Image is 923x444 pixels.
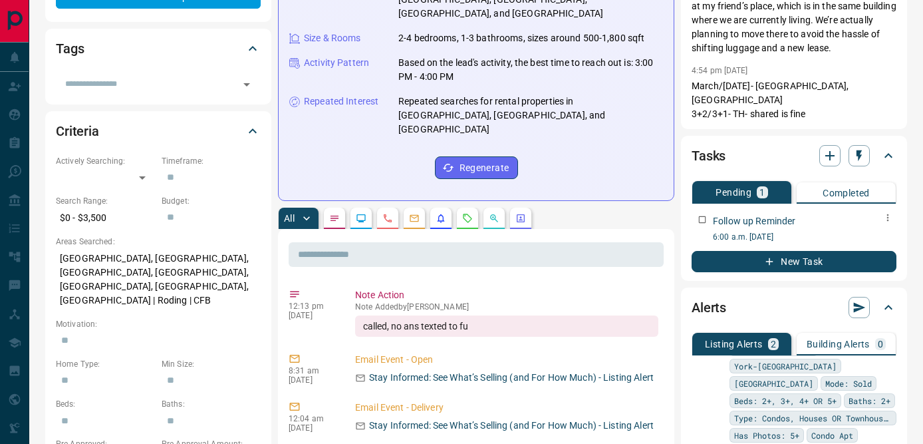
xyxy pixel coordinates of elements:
[734,377,813,390] span: [GEOGRAPHIC_DATA]
[759,188,765,197] p: 1
[462,213,473,224] svg: Requests
[713,231,896,243] p: 6:00 a.m. [DATE]
[807,339,870,349] p: Building Alerts
[289,414,335,423] p: 12:04 am
[56,195,155,207] p: Search Range:
[692,297,726,318] h2: Alerts
[716,188,751,197] p: Pending
[734,429,799,442] span: Has Photos: 5+
[435,156,518,179] button: Regenerate
[692,140,896,172] div: Tasks
[878,339,883,349] p: 0
[289,366,335,375] p: 8:31 am
[162,155,261,167] p: Timeframe:
[304,95,378,109] p: Repeated Interest
[56,207,155,229] p: $0 - $3,500
[692,292,896,324] div: Alerts
[56,236,261,248] p: Areas Searched:
[289,311,335,320] p: [DATE]
[356,213,366,224] svg: Lead Browsing Activity
[436,213,446,224] svg: Listing Alerts
[398,95,663,136] p: Repeated searches for rental properties in [GEOGRAPHIC_DATA], [GEOGRAPHIC_DATA], and [GEOGRAPHIC_...
[705,339,763,349] p: Listing Alerts
[734,394,837,407] span: Beds: 2+, 3+, 4+ OR 5+
[162,398,261,410] p: Baths:
[692,251,896,272] button: New Task
[369,419,654,433] p: Stay Informed: See What’s Selling (and For How Much) - Listing Alert
[734,411,892,425] span: Type: Condos, Houses OR Townhouses
[56,38,84,59] h2: Tags
[56,398,155,410] p: Beds:
[56,120,99,142] h2: Criteria
[823,188,870,198] p: Completed
[289,302,335,311] p: 12:13 pm
[56,155,155,167] p: Actively Searching:
[355,288,658,302] p: Note Action
[56,115,261,147] div: Criteria
[56,358,155,370] p: Home Type:
[304,31,361,45] p: Size & Rooms
[289,423,335,433] p: [DATE]
[162,358,261,370] p: Min Size:
[489,213,499,224] svg: Opportunities
[713,214,795,228] p: Follow up Reminder
[692,66,748,75] p: 4:54 pm [DATE]
[56,248,261,312] p: [GEOGRAPHIC_DATA], [GEOGRAPHIC_DATA], [GEOGRAPHIC_DATA], [GEOGRAPHIC_DATA], [GEOGRAPHIC_DATA], [G...
[398,56,663,84] p: Based on the lead's activity, the best time to reach out is: 3:00 PM - 4:00 PM
[398,31,644,45] p: 2-4 bedrooms, 1-3 bathrooms, sizes around 500-1,800 sqft
[849,394,890,407] span: Baths: 2+
[237,75,256,94] button: Open
[289,375,335,385] p: [DATE]
[355,401,658,415] p: Email Event - Delivery
[329,213,340,224] svg: Notes
[409,213,420,224] svg: Emails
[734,359,837,373] span: York-[GEOGRAPHIC_DATA]
[692,145,725,166] h2: Tasks
[284,214,295,223] p: All
[56,318,261,330] p: Motivation:
[811,429,853,442] span: Condo Apt
[692,79,896,331] p: March/[DATE]- [GEOGRAPHIC_DATA], [GEOGRAPHIC_DATA] 3+2/3+1- TH- shared is fine 3 bed 2 bath 3 col...
[162,195,261,207] p: Budget:
[304,56,369,70] p: Activity Pattern
[825,377,872,390] span: Mode: Sold
[355,302,658,312] p: Note Added by [PERSON_NAME]
[355,316,658,337] div: called, no ans texted to fu
[56,33,261,65] div: Tags
[369,371,654,385] p: Stay Informed: See What’s Selling (and For How Much) - Listing Alert
[771,339,776,349] p: 2
[515,213,526,224] svg: Agent Actions
[382,213,393,224] svg: Calls
[355,353,658,367] p: Email Event - Open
